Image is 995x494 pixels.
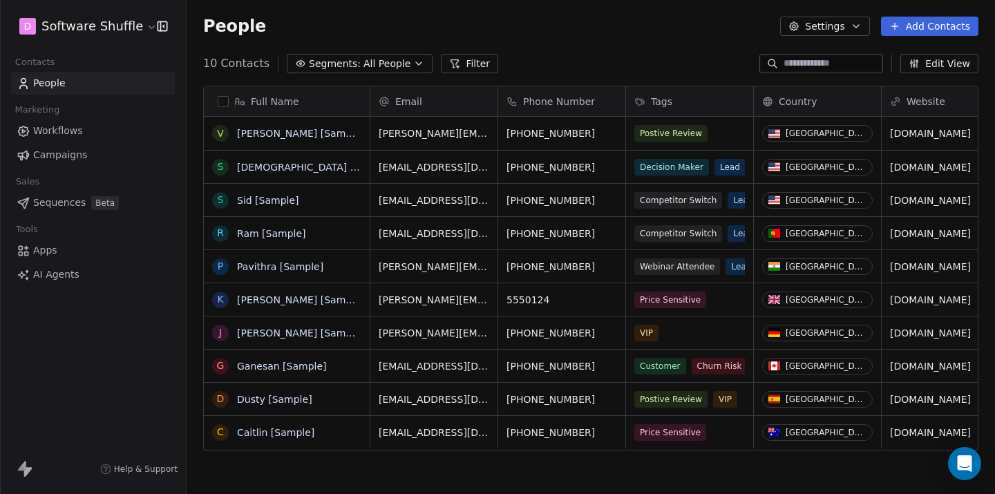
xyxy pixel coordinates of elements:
div: Country [754,86,881,116]
span: Lead [728,192,759,209]
span: [EMAIL_ADDRESS][DOMAIN_NAME] [379,160,489,174]
span: [PERSON_NAME][EMAIL_ADDRESS][DOMAIN_NAME] [379,126,489,140]
span: VIP [713,391,737,408]
div: S [218,160,224,174]
span: Phone Number [523,95,595,108]
a: Dusty [Sample] [237,394,312,405]
span: VIP [634,325,658,341]
span: People [203,16,266,37]
span: [PERSON_NAME][EMAIL_ADDRESS][DOMAIN_NAME] [379,326,489,340]
span: [EMAIL_ADDRESS][DOMAIN_NAME] [379,227,489,240]
span: 10 Contacts [203,55,269,72]
a: [PERSON_NAME] [Sample] [237,294,364,305]
a: Help & Support [100,464,178,475]
a: Campaigns [11,144,175,167]
span: [PHONE_NUMBER] [506,160,617,174]
button: Add Contacts [881,17,978,36]
div: Tags [626,86,753,116]
span: [PHONE_NUMBER] [506,326,617,340]
a: [DEMOGRAPHIC_DATA] [Sample] [237,162,394,173]
span: [PHONE_NUMBER] [506,392,617,406]
span: [PHONE_NUMBER] [506,126,617,140]
span: [PHONE_NUMBER] [506,359,617,373]
a: [DOMAIN_NAME] [890,261,971,272]
span: Customer [634,358,686,374]
div: Phone Number [498,86,625,116]
a: Pavithra [Sample] [237,261,323,272]
div: [GEOGRAPHIC_DATA] [786,262,866,272]
span: [PHONE_NUMBER] [506,193,617,207]
div: P [218,259,223,274]
a: [DOMAIN_NAME] [890,394,971,405]
button: Settings [780,17,869,36]
a: Ram [Sample] [237,228,306,239]
span: Lead [728,225,759,242]
span: Price Sensitive [634,424,706,441]
span: Postive Review [634,125,708,142]
span: Webinar Attendee [634,258,720,275]
span: Competitor Switch [634,192,722,209]
span: [PHONE_NUMBER] [506,426,617,439]
span: [EMAIL_ADDRESS][DOMAIN_NAME] [379,193,489,207]
div: [GEOGRAPHIC_DATA] [786,162,866,172]
span: Segments: [309,57,361,71]
span: Churn Risk [692,358,748,374]
a: Apps [11,239,175,262]
button: DSoftware Shuffle [17,15,147,38]
span: [PHONE_NUMBER] [506,260,617,274]
div: [GEOGRAPHIC_DATA] [786,395,866,404]
div: Email [370,86,497,116]
a: [DOMAIN_NAME] [890,427,971,438]
div: V [217,126,224,141]
button: Edit View [900,54,978,73]
a: [PERSON_NAME] [Sample] [237,327,364,339]
div: [GEOGRAPHIC_DATA] [786,229,866,238]
a: AI Agents [11,263,175,286]
div: G [217,359,225,373]
span: Lead [714,159,746,175]
div: R [217,226,224,240]
a: [DOMAIN_NAME] [890,128,971,139]
span: Campaigns [33,148,87,162]
span: [PERSON_NAME][EMAIL_ADDRESS][DOMAIN_NAME] [379,260,489,274]
span: Decision Maker [634,159,709,175]
a: Sid [Sample] [237,195,299,206]
a: Ganesan [Sample] [237,361,327,372]
span: Tags [651,95,672,108]
span: Contacts [9,52,61,73]
div: S [218,193,224,207]
a: People [11,72,175,95]
span: Tools [10,219,44,240]
span: Software Shuffle [41,17,143,35]
span: [PERSON_NAME][EMAIL_ADDRESS][DOMAIN_NAME] [379,293,489,307]
span: All People [363,57,410,71]
div: Open Intercom Messenger [948,447,981,480]
a: [DOMAIN_NAME] [890,162,971,173]
div: [GEOGRAPHIC_DATA] [786,428,866,437]
span: Marketing [9,99,66,120]
div: [GEOGRAPHIC_DATA] [786,129,866,138]
span: 5550124 [506,293,617,307]
span: Postive Review [634,391,708,408]
span: Sequences [33,196,86,210]
span: Email [395,95,422,108]
span: Website [907,95,945,108]
div: [GEOGRAPHIC_DATA] [786,196,866,205]
a: [DOMAIN_NAME] [890,327,971,339]
span: D [24,19,32,33]
span: People [33,76,66,91]
span: Help & Support [114,464,178,475]
span: Apps [33,243,57,258]
button: Filter [441,54,498,73]
span: Full Name [251,95,299,108]
span: AI Agents [33,267,79,282]
span: [EMAIL_ADDRESS][DOMAIN_NAME] [379,392,489,406]
div: J [219,325,222,340]
span: [PHONE_NUMBER] [506,227,617,240]
a: Workflows [11,120,175,142]
a: [DOMAIN_NAME] [890,195,971,206]
span: [EMAIL_ADDRESS][DOMAIN_NAME] [379,426,489,439]
div: [GEOGRAPHIC_DATA] [786,328,866,338]
div: K [217,292,223,307]
div: C [217,425,224,439]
